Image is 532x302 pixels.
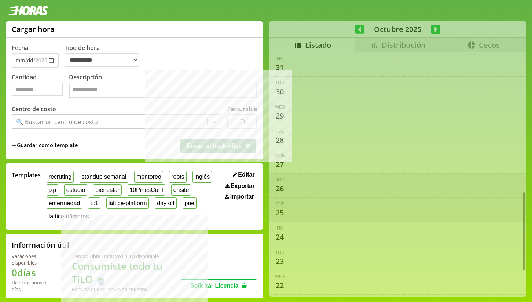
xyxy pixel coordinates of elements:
[72,253,181,259] div: Tiempo Libre Optativo (TiLO) disponible
[65,53,139,67] select: Tipo de hora
[47,184,58,196] button: jxp
[190,283,239,289] span: Solicitar Licencia
[134,286,147,292] b: Enero
[231,183,255,189] span: Exportar
[12,240,69,250] h2: Información útil
[134,171,163,182] button: mentoreo
[12,279,54,292] div: De otros años: 0 días
[223,182,257,190] button: Exportar
[231,171,257,178] button: Editar
[12,253,54,266] div: Vacaciones disponibles
[171,184,191,196] button: onsite
[12,105,56,113] label: Centro de costo
[192,171,212,182] button: inglés
[12,83,63,96] input: Cantidad
[12,24,55,34] h1: Cargar hora
[12,73,69,100] label: Cantidad
[12,142,78,150] span: +Guardar como template
[69,73,257,100] label: Descripción
[106,197,149,209] button: lattice-platform
[6,6,48,15] img: logotipo
[72,286,181,292] div: Recordá que se renuevan en
[47,211,91,222] button: lattice-números
[47,197,82,209] button: enfermedad
[12,44,28,52] label: Fecha
[93,184,121,196] button: bienestar
[230,193,254,200] span: Importar
[12,171,41,179] span: Templates
[227,105,257,113] label: Facturable
[80,171,128,182] button: standup semanal
[169,171,186,182] button: roots
[181,279,257,292] button: Solicitar Licencia
[155,197,176,209] button: day off
[88,197,100,209] button: 1:1
[16,118,98,126] div: 🔍 Buscar un centro de costo
[47,171,74,182] button: recruting
[65,44,145,68] label: Tipo de hora
[12,266,54,279] h1: 0 días
[12,142,16,150] span: +
[72,259,181,286] h1: Consumiste todo tu TiLO 🍵
[64,184,87,196] button: estudio
[238,171,254,178] span: Editar
[128,184,165,196] button: 10PinesConf
[183,197,197,209] button: pae
[69,83,257,98] textarea: Descripción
